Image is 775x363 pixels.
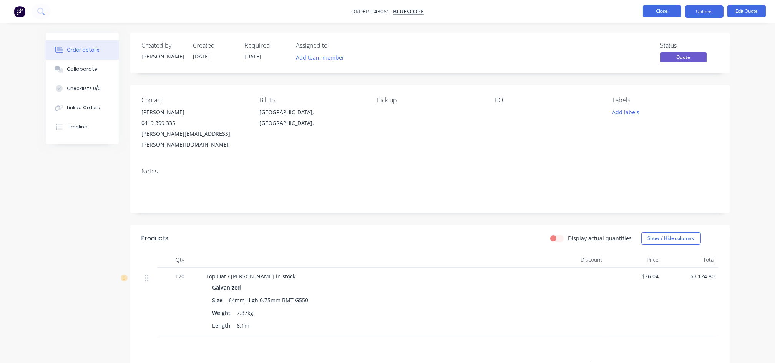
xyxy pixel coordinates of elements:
span: Order #43061 - [351,8,393,15]
div: Contact [142,97,247,104]
div: Checklists 0/0 [67,85,101,92]
div: Created by [142,42,184,49]
button: Linked Orders [46,98,119,117]
span: $3,124.80 [665,272,715,280]
div: 6.1m [234,320,253,331]
div: 0419 399 335 [142,118,247,128]
div: Notes [142,168,718,175]
div: [PERSON_NAME] [142,107,247,118]
div: Products [142,234,169,243]
div: [PERSON_NAME] [142,52,184,60]
div: Total [662,252,718,268]
a: Bluescope [393,8,424,15]
div: [PERSON_NAME][EMAIL_ADDRESS][PERSON_NAME][DOMAIN_NAME] [142,128,247,150]
div: [GEOGRAPHIC_DATA], [GEOGRAPHIC_DATA], [259,107,365,132]
button: Show / Hide columns [641,232,701,245]
div: PO [495,97,600,104]
div: Assigned to [296,42,373,49]
div: Order details [67,47,100,53]
div: [GEOGRAPHIC_DATA], [GEOGRAPHIC_DATA], [259,107,365,128]
button: Order details [46,40,119,60]
div: Timeline [67,123,87,130]
button: Checklists 0/0 [46,79,119,98]
button: Add team member [296,52,349,63]
div: Pick up [377,97,482,104]
div: Size [212,295,226,306]
div: Weight [212,307,234,318]
button: Quote [660,52,707,64]
div: 64mm High 0.75mm BMT G550 [226,295,312,306]
button: Timeline [46,117,119,137]
div: Discount [549,252,606,268]
button: Edit Quote [727,5,766,17]
div: [PERSON_NAME]0419 399 335[PERSON_NAME][EMAIL_ADDRESS][PERSON_NAME][DOMAIN_NAME] [142,107,247,150]
span: [DATE] [245,53,262,60]
button: Close [643,5,681,17]
div: Created [193,42,236,49]
div: Galvanized [212,282,244,293]
div: Status [660,42,718,49]
div: Qty [157,252,203,268]
div: Price [605,252,662,268]
div: Linked Orders [67,104,100,111]
div: Required [245,42,287,49]
div: Collaborate [67,66,97,73]
span: 120 [176,272,185,280]
div: Length [212,320,234,331]
button: Add team member [292,52,348,63]
span: Quote [660,52,707,62]
img: Factory [14,6,25,17]
button: Options [685,5,724,18]
span: [DATE] [193,53,210,60]
span: $26.04 [608,272,659,280]
span: Top Hat / [PERSON_NAME]-in stock [206,273,296,280]
div: 7.87kg [234,307,257,318]
div: Bill to [259,97,365,104]
button: Collaborate [46,60,119,79]
div: Labels [612,97,718,104]
button: Add labels [608,107,644,117]
label: Display actual quantities [568,234,632,242]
